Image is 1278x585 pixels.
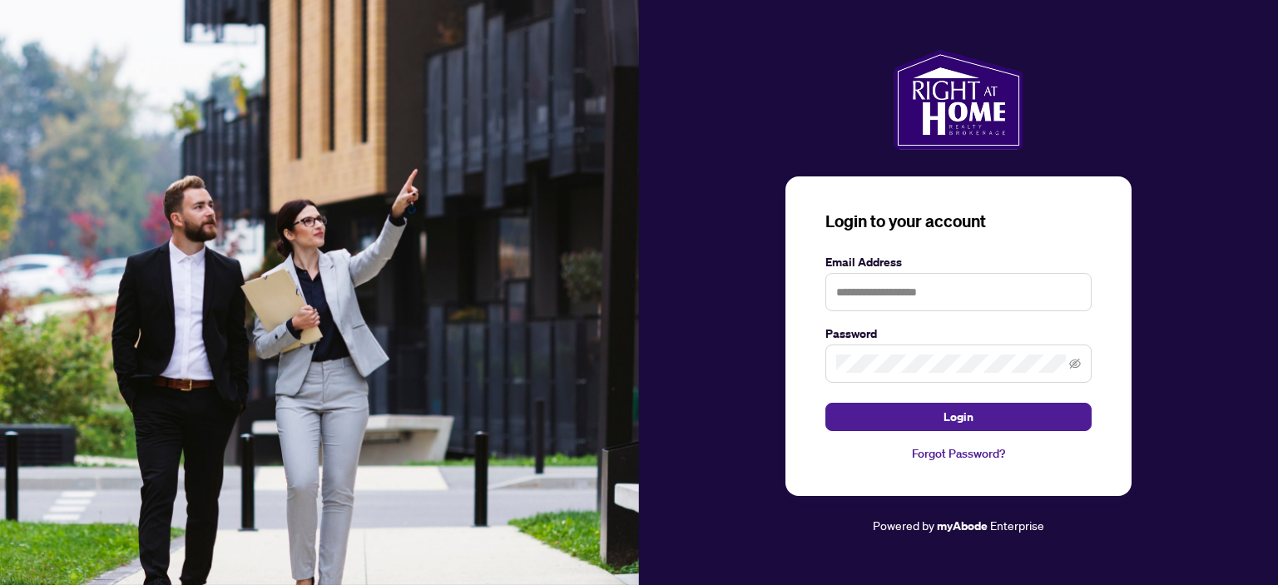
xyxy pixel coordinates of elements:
label: Email Address [825,253,1092,271]
a: myAbode [937,517,988,535]
label: Password [825,325,1092,343]
span: Powered by [873,518,934,533]
span: Login [944,404,973,430]
span: Enterprise [990,518,1044,533]
h3: Login to your account [825,210,1092,233]
img: ma-logo [894,50,1023,150]
span: eye-invisible [1069,358,1081,369]
a: Forgot Password? [825,444,1092,463]
button: Login [825,403,1092,431]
